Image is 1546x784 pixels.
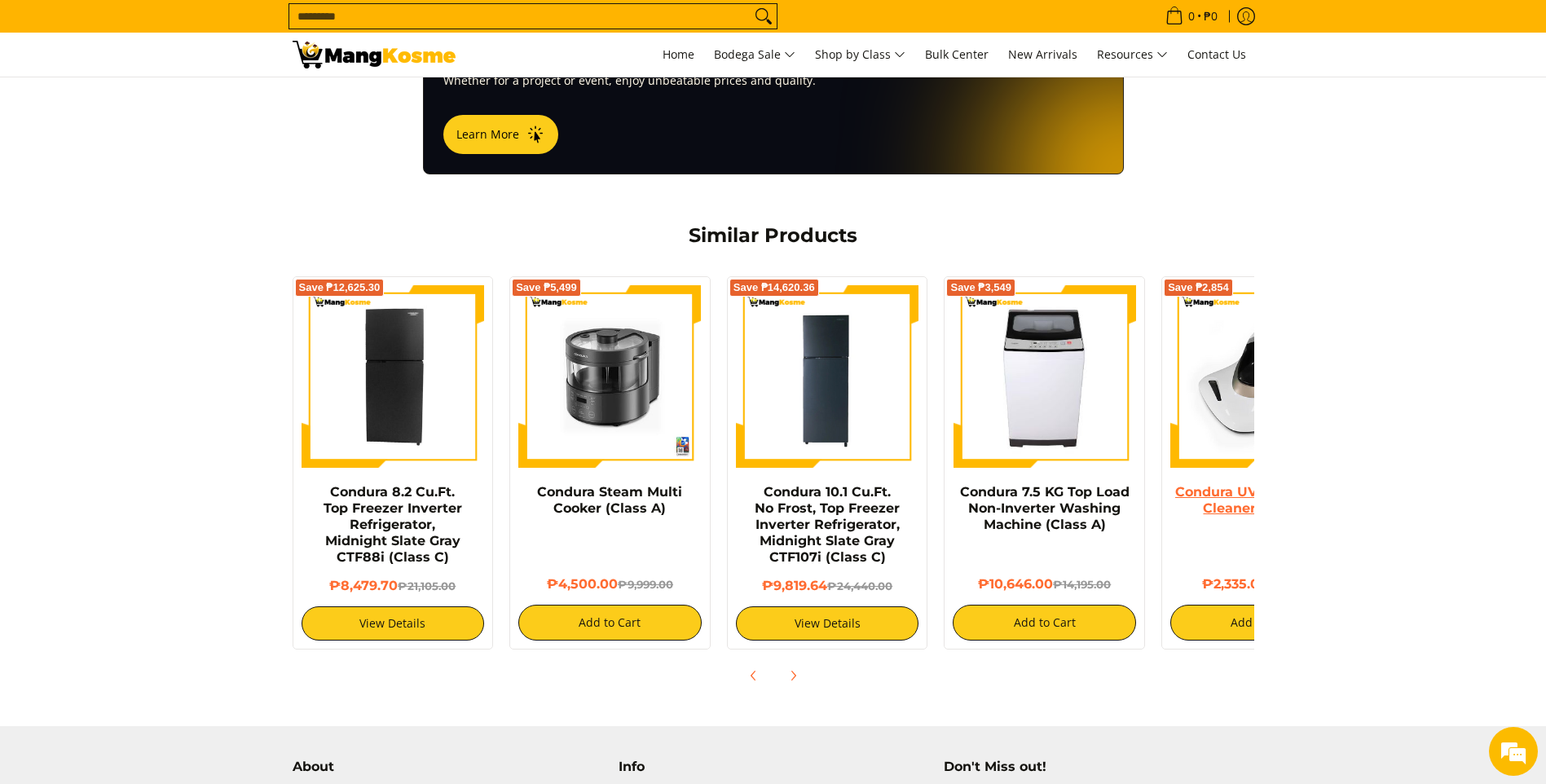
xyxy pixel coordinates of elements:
button: Add to Cart [518,605,702,641]
h6: ₱8,479.70 [302,578,485,594]
a: Condura 7.5 KG Top Load Non-Inverter Washing Machine (Class A) [960,484,1130,532]
a: Resources [1089,33,1176,77]
button: Search [751,4,777,29]
a: View Details [736,606,919,641]
button: Next [775,658,811,694]
a: View Details [302,606,485,641]
del: ₱9,999.00 [618,578,673,591]
span: Bodega Sale [714,45,795,65]
div: Minimize live chat window [267,8,306,47]
span: Shop by Class [815,45,905,65]
a: New Arrivals [1000,33,1086,77]
span: Save ₱5,499 [516,283,577,293]
h6: ₱4,500.00 [518,576,702,592]
span: ₱0 [1201,11,1220,22]
nav: Main Menu [472,33,1254,77]
h4: Don't Miss out! [944,759,1253,775]
button: Add to Cart [953,605,1136,641]
button: Previous [736,658,772,694]
span: Resources [1097,45,1168,65]
h4: Info [619,759,928,775]
img: Condura Steam Multi Cooker (Class A) [518,285,702,469]
del: ₱14,195.00 [1053,578,1111,591]
span: Save ₱2,854 [1168,283,1229,293]
img: Condura UV Bed Vacuum Cleaner (Class A) [1170,285,1354,469]
div: Chat with us now [85,91,274,112]
a: Bulk Center [917,33,997,77]
span: Home [663,46,694,62]
a: Contact Us [1179,33,1254,77]
h6: ₱2,335.00 [1170,576,1354,592]
span: • [1161,7,1222,25]
img: Condura 8.2 Cu.Ft. No Frost, Top Freezer Inverter Refrigerator, Midnig | Mang Kosme [293,41,456,68]
button: Add to Cart [1170,605,1354,641]
span: Save ₱14,620.36 [733,283,815,293]
a: Condura UV Bed Vacuum Cleaner (Class A) [1175,484,1349,516]
del: ₱21,105.00 [398,579,456,592]
img: Condura 10.1 Cu.Ft. No Frost, Top Freezer Inverter Refrigerator, Midnight Slate Gray CTF107i (Cla... [736,285,919,469]
a: Unbeatable Savings with BULK Orders! Saveup to 50%on top appliances at our [GEOGRAPHIC_DATA]. Whe... [423,2,1124,174]
h2: Similar Products [415,223,1132,248]
a: Condura Steam Multi Cooker (Class A) [537,484,682,516]
a: Shop by Class [807,33,914,77]
span: New Arrivals [1008,46,1077,62]
h6: ₱9,819.64 [736,578,919,594]
h6: ₱10,646.00 [953,576,1136,592]
span: Bulk Center [925,46,989,62]
del: ₱24,440.00 [827,579,892,592]
span: Save ₱12,625.30 [299,283,381,293]
a: Bodega Sale [706,33,804,77]
a: Condura 8.2 Cu.Ft. Top Freezer Inverter Refrigerator, Midnight Slate Gray CTF88i (Class C) [324,484,462,565]
span: 0 [1186,11,1197,22]
img: condura-7.5kg-topload-non-inverter-washing-machine-class-c-full-view-mang-kosme [959,285,1130,469]
span: We're online! [95,205,225,370]
img: Condura 8.2 Cu.Ft. Top Freezer Inverter Refrigerator, Midnight Slate Gray CTF88i (Class C) [302,285,485,469]
span: Save ₱3,549 [950,283,1011,293]
a: Condura 10.1 Cu.Ft. No Frost, Top Freezer Inverter Refrigerator, Midnight Slate Gray CTF107i (Cla... [755,484,900,565]
h4: About [293,759,602,775]
a: Home [654,33,703,77]
textarea: Type your message and hit 'Enter' [8,445,311,502]
button: Learn More [443,115,558,154]
span: Contact Us [1187,46,1246,62]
